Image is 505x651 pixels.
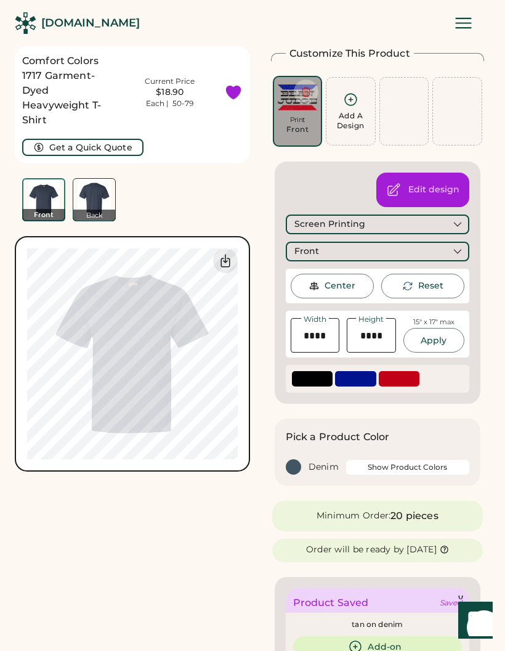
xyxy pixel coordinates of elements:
[301,316,329,323] div: Width
[22,54,116,128] h1: Comfort Colors 1717 Garment-Dyed Heavyweight T-Shirt
[289,46,410,61] h2: Customize This Product
[294,218,365,231] div: Screen Printing
[286,125,309,134] div: Front
[213,248,238,273] div: Download Front Mockup
[406,544,437,556] div: [DATE]
[286,430,390,444] h2: Pick a Product Color
[22,139,143,156] button: Get a Quick Quote
[309,280,320,292] img: Center Image Icon
[390,509,438,523] div: 20 pieces
[293,596,369,610] div: Product Saved
[73,179,115,221] img: Comfort Colors 1717 Denim Back Thumbnail
[413,317,454,327] div: 15" x 17" max
[22,209,65,221] div: Front
[73,210,116,221] div: Back
[408,184,459,196] div: Open the design editor to change colors, background, and decoration method.
[278,81,318,114] img: BJ feed sign art.png
[15,12,36,34] img: Rendered Logo - Screens
[41,15,140,31] div: [DOMAIN_NAME]
[325,280,355,292] div: Center
[116,86,224,99] div: $18.90
[317,510,391,522] div: Minimum Order:
[403,328,465,353] button: Apply
[337,111,365,131] div: Add A Design
[309,461,339,473] div: Denim
[440,598,462,608] div: Saved
[145,76,195,86] div: Current Price
[278,115,318,125] div: Print
[356,316,386,323] div: Height
[294,80,318,104] button: Delete this decoration.
[346,460,469,475] button: Show Product Colors
[446,596,499,649] iframe: Front Chat
[23,179,64,220] img: Comfort Colors 1717 Denim Front Thumbnail
[418,280,443,292] div: This will reset the rotation of the selected element to 0°.
[146,99,193,108] div: Each | 50-79
[294,245,319,258] div: Front
[293,620,463,629] div: tan on denim
[306,544,405,556] div: Order will be ready by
